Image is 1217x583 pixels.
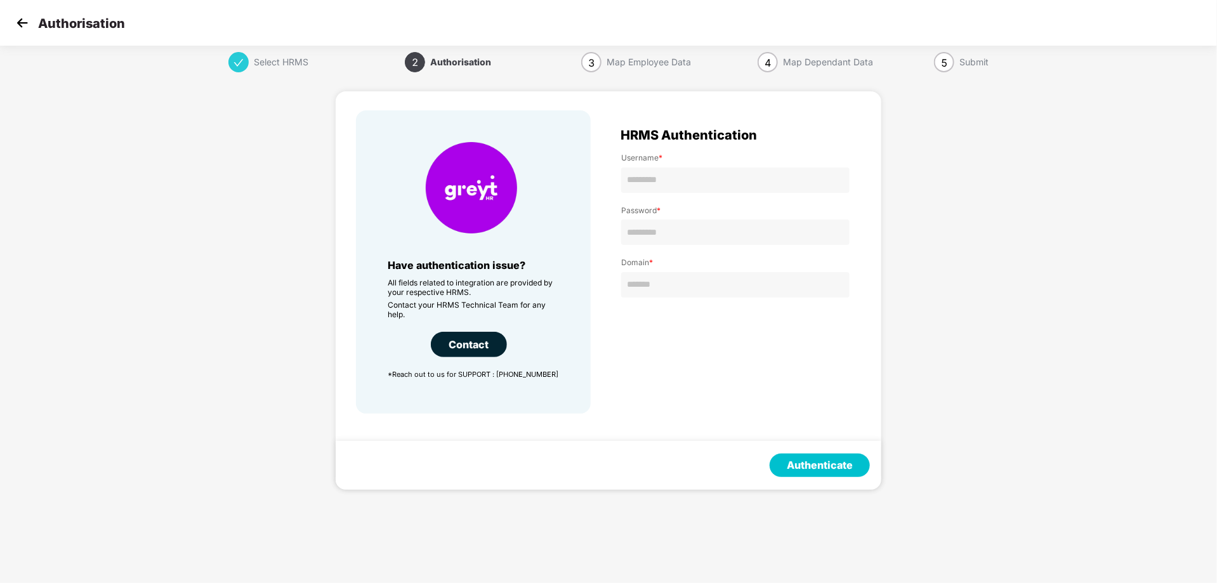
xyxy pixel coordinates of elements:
span: HRMS Authentication [621,130,757,140]
span: 3 [588,56,595,69]
img: svg+xml;base64,PHN2ZyB4bWxucz0iaHR0cDovL3d3dy53My5vcmcvMjAwMC9zdmciIHdpZHRoPSIzMCIgaGVpZ2h0PSIzMC... [13,13,32,32]
span: Have authentication issue? [388,259,525,272]
span: check [234,58,244,68]
button: Authenticate [770,454,870,477]
span: 4 [765,56,771,69]
span: 2 [412,56,418,69]
div: Submit [959,52,989,72]
label: Username [621,153,850,162]
img: HRMS Company Icon [426,142,517,233]
div: Map Dependant Data [783,52,873,72]
span: 5 [941,56,947,69]
div: Contact [431,332,507,357]
p: Authorisation [38,16,125,31]
div: Authorisation [430,52,491,72]
label: Domain [621,258,850,267]
div: Map Employee Data [607,52,691,72]
p: Contact your HRMS Technical Team for any help. [388,300,559,319]
p: All fields related to integration are provided by your respective HRMS. [388,278,559,297]
p: *Reach out to us for SUPPORT : [PHONE_NUMBER] [388,370,559,379]
div: Select HRMS [254,52,308,72]
label: Password [621,206,850,215]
